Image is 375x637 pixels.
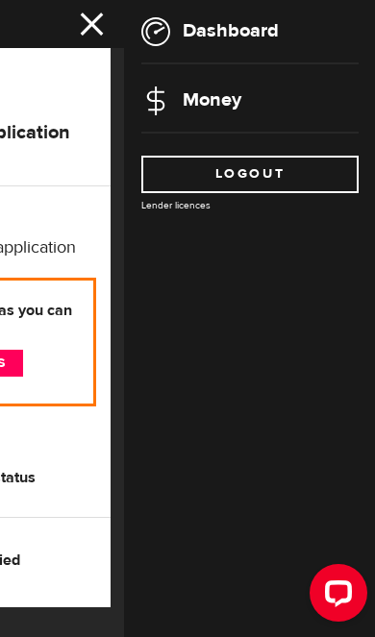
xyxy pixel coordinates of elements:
a: Lender licences [141,199,211,211]
iframe: LiveChat chat widget [294,556,375,637]
img: money-d353d27aa90b8b8b750af723eede281a.svg [141,86,170,115]
img: dashboard-b5a15c7b67d22e16d1e1c8db2a1cffd5.svg [141,17,170,46]
a: Money [141,87,241,111]
a: Dashboard [141,18,279,42]
a: Logout [141,156,359,193]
